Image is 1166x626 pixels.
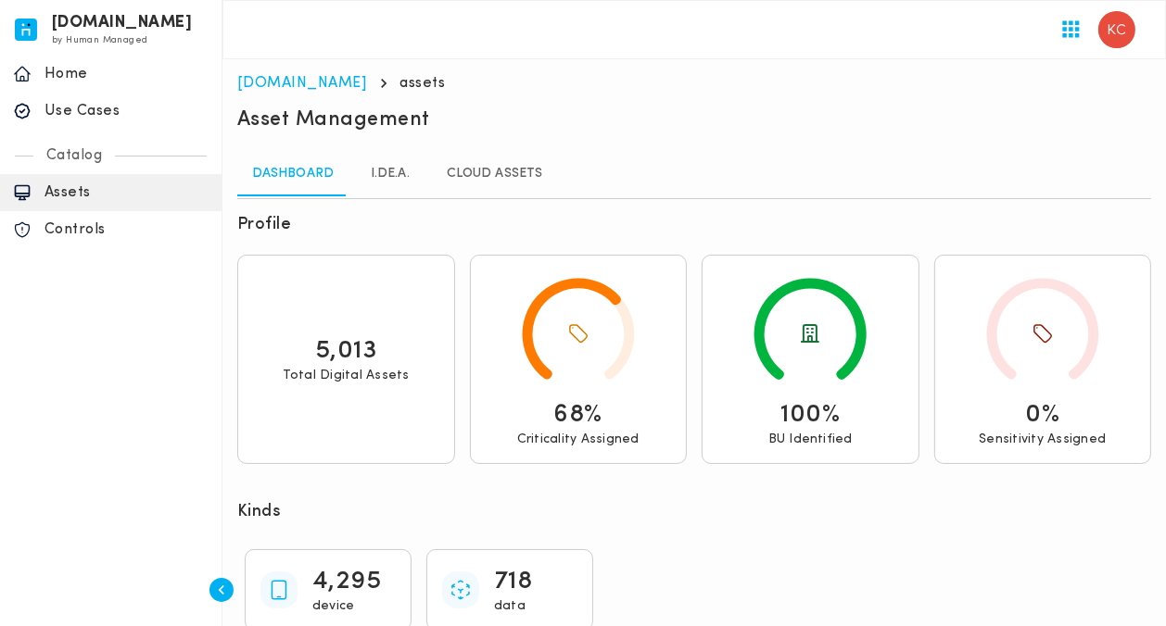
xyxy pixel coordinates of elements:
[494,565,533,598] p: 718
[52,35,147,45] span: by Human Managed
[1025,398,1059,432] p: 0%
[44,220,209,239] p: Controls
[349,152,432,196] a: I.DE.A.
[312,565,382,598] p: 4,295
[554,398,603,432] p: 68%
[768,432,853,448] p: BU Identified
[1098,11,1135,48] img: Kristofferson Campilan
[15,19,37,41] img: invicta.io
[237,501,282,523] h6: Kinds
[283,368,410,384] p: Total Digital Assets
[400,74,446,93] p: assets
[432,152,557,196] a: Cloud Assets
[780,398,840,432] p: 100%
[315,334,377,368] p: 5,013
[979,432,1106,448] p: Sensitivity Assigned
[44,102,209,120] p: Use Cases
[494,598,577,615] p: data
[237,76,367,91] a: [DOMAIN_NAME]
[33,146,116,165] p: Catalog
[44,183,209,202] p: Assets
[237,107,430,133] h5: Asset Management
[237,74,1151,93] nav: breadcrumb
[52,17,193,30] h6: [DOMAIN_NAME]
[44,65,209,83] p: Home
[1091,4,1143,56] button: User
[237,152,349,196] a: Dashboard
[237,214,292,236] h6: Profile
[312,598,396,615] p: device
[517,432,640,448] p: Criticality Assigned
